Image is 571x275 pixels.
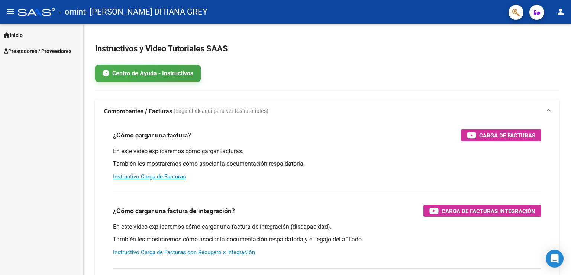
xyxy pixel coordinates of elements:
a: Instructivo Carga de Facturas con Recupero x Integración [113,249,255,256]
button: Carga de Facturas [461,129,541,141]
strong: Comprobantes / Facturas [104,107,172,116]
span: Carga de Facturas Integración [442,206,535,216]
h2: Instructivos y Video Tutoriales SAAS [95,42,559,56]
span: Inicio [4,31,23,39]
a: Centro de Ayuda - Instructivos [95,65,201,82]
span: (haga click aquí para ver los tutoriales) [174,107,268,116]
div: Open Intercom Messenger [546,250,564,268]
h3: ¿Cómo cargar una factura de integración? [113,206,235,216]
p: También les mostraremos cómo asociar la documentación respaldatoria y el legajo del afiliado. [113,236,541,244]
span: Carga de Facturas [479,131,535,140]
a: Instructivo Carga de Facturas [113,173,186,180]
mat-icon: menu [6,7,15,16]
p: También les mostraremos cómo asociar la documentación respaldatoria. [113,160,541,168]
button: Carga de Facturas Integración [423,205,541,217]
span: Prestadores / Proveedores [4,47,71,55]
h3: ¿Cómo cargar una factura? [113,130,191,140]
p: En este video explicaremos cómo cargar una factura de integración (discapacidad). [113,223,541,231]
mat-expansion-panel-header: Comprobantes / Facturas (haga click aquí para ver los tutoriales) [95,99,559,123]
p: En este video explicaremos cómo cargar facturas. [113,147,541,155]
span: - [PERSON_NAME] DITIANA GREY [86,4,207,20]
mat-icon: person [556,7,565,16]
span: - omint [59,4,86,20]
